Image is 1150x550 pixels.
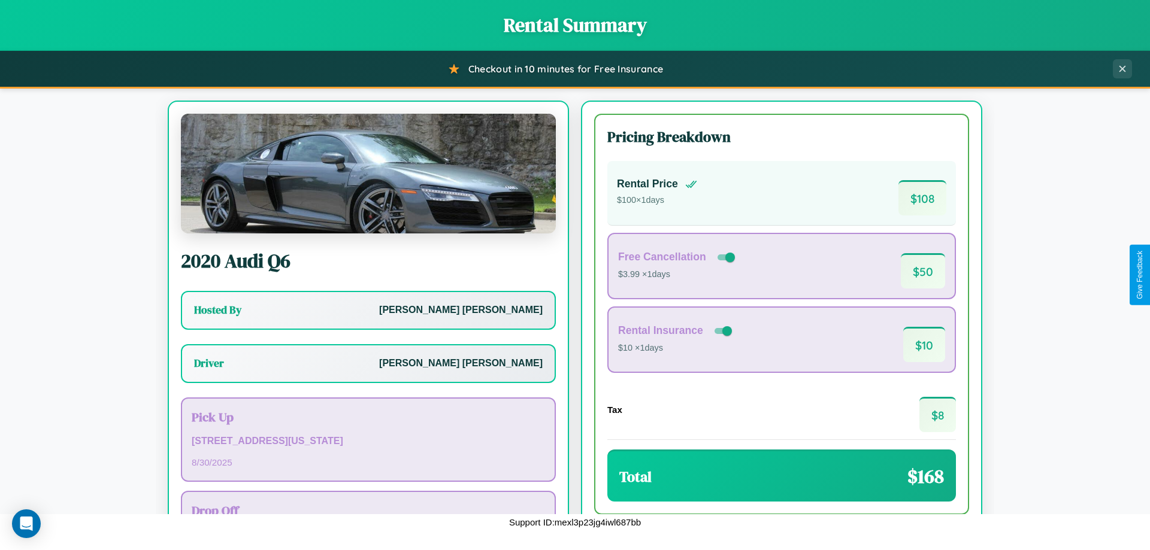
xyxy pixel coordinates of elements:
h3: Hosted By [194,303,241,317]
h3: Driver [194,356,224,370]
span: $ 168 [907,463,944,490]
h4: Rental Insurance [618,324,703,337]
h1: Rental Summary [12,12,1138,38]
span: $ 8 [919,397,956,432]
h2: 2020 Audi Q6 [181,248,556,274]
span: $ 108 [898,180,946,215]
h3: Pricing Breakdown [607,127,956,147]
h4: Free Cancellation [618,251,706,263]
p: $ 100 × 1 days [617,193,697,208]
p: [PERSON_NAME] [PERSON_NAME] [379,355,543,372]
h3: Drop Off [192,502,545,519]
p: [PERSON_NAME] [PERSON_NAME] [379,302,543,319]
div: Open Intercom Messenger [12,509,41,538]
span: $ 50 [901,253,945,288]
img: Audi Q6 [181,114,556,233]
h3: Pick Up [192,408,545,426]
p: $3.99 × 1 days [618,267,737,282]
span: Checkout in 10 minutes for Free Insurance [468,63,663,75]
p: $10 × 1 days [618,341,734,356]
div: Give Feedback [1136,251,1144,299]
p: Support ID: mexl3p23jg4iwl687bb [509,514,641,530]
h3: Total [619,467,652,487]
p: 8 / 30 / 2025 [192,454,545,470]
h4: Tax [607,405,622,415]
span: $ 10 [903,327,945,362]
p: [STREET_ADDRESS][US_STATE] [192,433,545,450]
h4: Rental Price [617,178,678,190]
